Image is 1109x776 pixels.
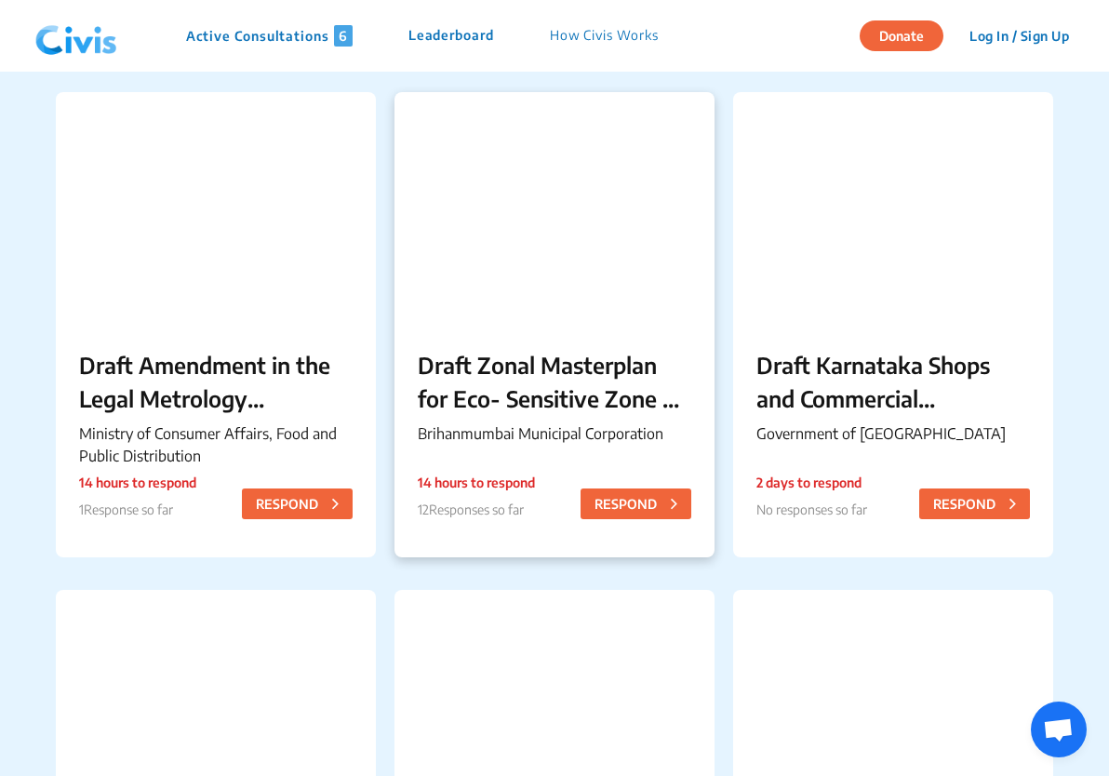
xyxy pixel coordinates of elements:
p: Leaderboard [408,25,494,47]
p: 1 [79,500,196,519]
a: Draft Zonal Masterplan for Eco- Sensitive Zone of [PERSON_NAME][GEOGRAPHIC_DATA]Brihanmumbai Muni... [394,92,715,557]
span: Responses so far [429,502,524,517]
a: Draft Amendment in the Legal Metrology (Approval of Models) Rules, 2011Ministry of Consumer Affai... [56,92,376,557]
span: 6 [334,25,353,47]
button: RESPOND [242,488,353,519]
button: RESPOND [581,488,691,519]
button: Donate [860,20,943,51]
p: 2 days to respond [756,473,867,492]
p: Draft Amendment in the Legal Metrology (Approval of Models) Rules, 2011 [79,348,353,415]
p: 14 hours to respond [79,473,196,492]
p: Government of [GEOGRAPHIC_DATA] [756,422,1030,445]
button: RESPOND [919,488,1030,519]
p: Active Consultations [186,25,353,47]
button: Log In / Sign Up [957,21,1081,50]
img: navlogo.png [28,8,125,64]
p: Ministry of Consumer Affairs, Food and Public Distribution [79,422,353,467]
span: Response so far [84,502,173,517]
div: Open chat [1031,702,1087,757]
p: 14 hours to respond [418,473,535,492]
p: Draft Zonal Masterplan for Eco- Sensitive Zone of [PERSON_NAME][GEOGRAPHIC_DATA] [418,348,691,415]
p: How Civis Works [550,25,659,47]
p: Draft Karnataka Shops and Commercial Establishments (Amendment) Rules, 2025 [756,348,1030,415]
a: Draft Karnataka Shops and Commercial Establishments (Amendment) Rules, 2025Government of [GEOGRAP... [733,92,1053,557]
span: No responses so far [756,502,867,517]
p: Brihanmumbai Municipal Corporation [418,422,691,445]
a: Donate [860,25,957,44]
p: 12 [418,500,535,519]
